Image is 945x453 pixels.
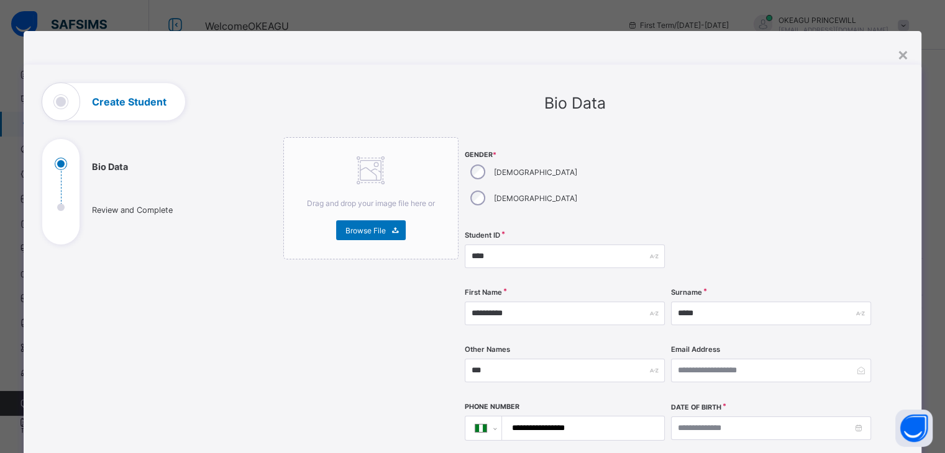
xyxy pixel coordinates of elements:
[465,288,502,297] label: First Name
[897,43,909,65] div: ×
[345,226,386,235] span: Browse File
[283,137,459,259] div: Drag and drop your image file here orBrowse File
[465,151,665,159] span: Gender
[92,97,167,107] h1: Create Student
[465,231,500,240] label: Student ID
[544,94,606,112] span: Bio Data
[465,403,519,411] label: Phone Number
[494,168,577,177] label: [DEMOGRAPHIC_DATA]
[494,194,577,203] label: [DEMOGRAPHIC_DATA]
[671,345,720,354] label: Email Address
[671,288,702,297] label: Surname
[307,199,435,208] span: Drag and drop your image file here or
[465,345,510,354] label: Other Names
[895,410,933,447] button: Open asap
[671,403,721,411] label: Date of Birth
